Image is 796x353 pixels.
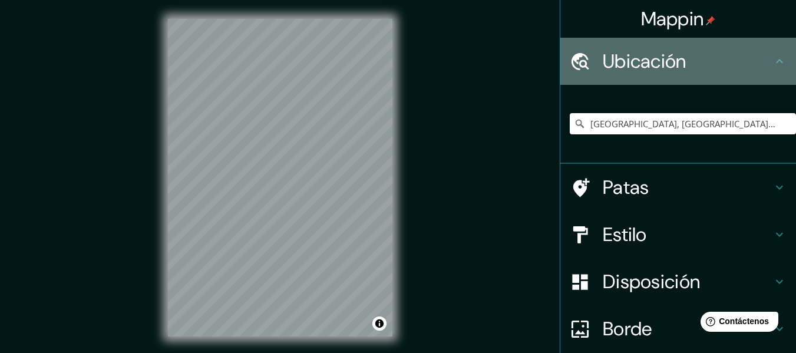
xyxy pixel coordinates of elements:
div: Patas [560,164,796,211]
div: Estilo [560,211,796,258]
input: Elige tu ciudad o zona [570,113,796,134]
font: Estilo [603,222,647,247]
font: Patas [603,175,649,200]
img: pin-icon.png [706,16,715,25]
iframe: Lanzador de widgets de ayuda [691,307,783,340]
div: Borde [560,305,796,352]
font: Mappin [641,6,704,31]
div: Ubicación [560,38,796,85]
div: Disposición [560,258,796,305]
font: Disposición [603,269,700,294]
button: Activar o desactivar atribución [372,316,387,331]
canvas: Mapa [168,19,392,336]
font: Ubicación [603,49,686,74]
font: Borde [603,316,652,341]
